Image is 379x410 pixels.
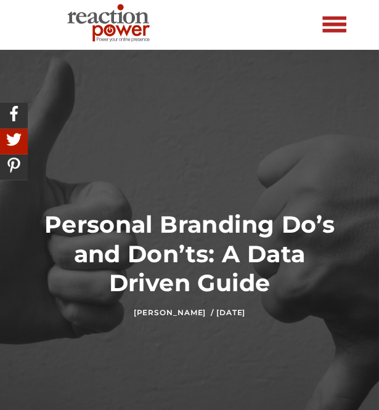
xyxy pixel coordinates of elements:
[3,129,25,150] img: Share On Twitter
[3,103,25,124] img: Share On Facebook
[3,155,25,176] img: Share On Pinterest
[216,308,245,317] time: [DATE]
[322,14,347,36] img: more-btn.png
[134,308,214,317] a: [PERSON_NAME] /
[33,210,347,298] h1: Personal Branding Do’s and Don’ts: A Data Driven Guide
